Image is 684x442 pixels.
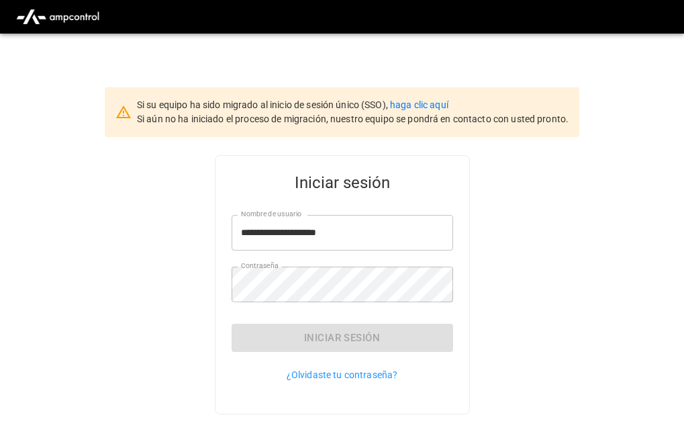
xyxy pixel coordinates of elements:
label: Nombre de usuario [241,209,301,220]
label: Contraseña [241,261,279,271]
a: haga clic aquí [390,99,448,110]
h5: Iniciar sesión [232,172,453,193]
img: ampcontrol.io logo [11,4,105,30]
p: ¿Olvidaste tu contraseña? [232,368,453,382]
span: Si su equipo ha sido migrado al inicio de sesión único (SSO), [137,99,390,110]
span: Si aún no ha iniciado el proceso de migración, nuestro equipo se pondrá en contacto con usted pro... [137,114,569,124]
